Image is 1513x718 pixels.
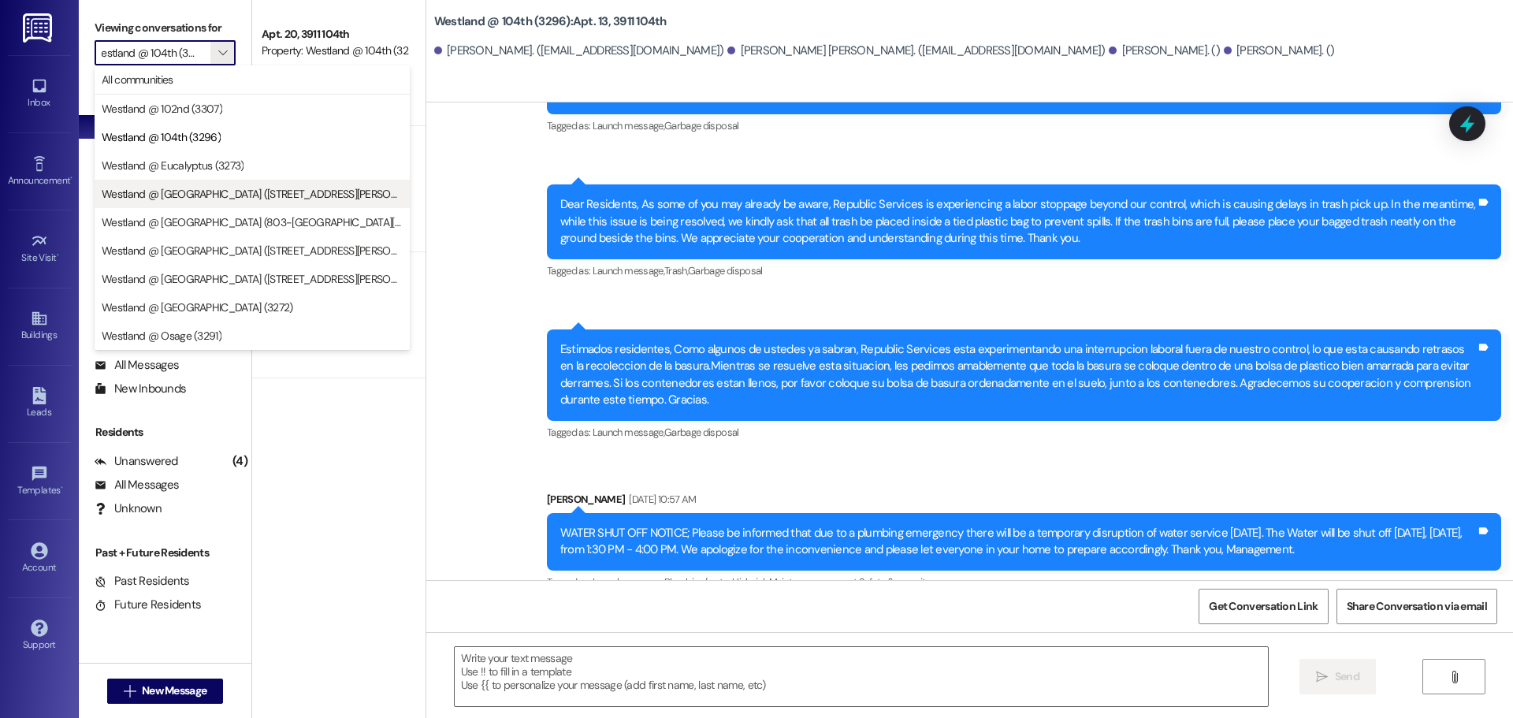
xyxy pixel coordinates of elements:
div: [PERSON_NAME] [PERSON_NAME]. ([EMAIL_ADDRESS][DOMAIN_NAME]) [727,43,1105,59]
span: I. [PERSON_NAME] [344,64,433,78]
div: [PERSON_NAME]. ([EMAIL_ADDRESS][DOMAIN_NAME]) [434,43,724,59]
span: Westland @ [GEOGRAPHIC_DATA] ([STREET_ADDRESS][PERSON_NAME]) (3306) [102,243,403,259]
span: Launch message , [593,575,664,589]
span: Maintenance request , [769,575,859,589]
a: Templates • [8,460,71,503]
span: Garbage disposal [688,264,763,277]
span: Westland @ Osage (3291) [102,328,221,344]
span: Westland @ [GEOGRAPHIC_DATA] (3272) [102,299,293,315]
label: Viewing conversations for [95,16,236,40]
i:  [124,685,136,698]
i:  [218,47,227,59]
b: Westland @ 104th (3296): Apt. 13, 3911 104th [434,13,667,30]
img: ResiDesk Logo [23,13,55,43]
span: Westland @ Eucalyptus (3273) [102,158,243,173]
span: • [57,250,59,261]
a: Leads [8,382,71,425]
span: Westland @ 104th (3296) [102,129,221,145]
span: Garbage disposal [664,426,739,439]
div: All Messages [95,477,179,493]
button: Share Conversation via email [1336,589,1497,624]
div: All Messages [95,357,179,374]
div: Apt. 20, 3911 104th [262,26,407,43]
div: [PERSON_NAME] [547,491,1501,513]
span: Send [1335,668,1359,685]
span: [PERSON_NAME] [262,64,345,78]
span: Safety & security [859,575,931,589]
span: Westland @ [GEOGRAPHIC_DATA] (803-[GEOGRAPHIC_DATA][PERSON_NAME]) (3298) [102,214,403,230]
span: Share Conversation via email [1347,598,1487,615]
div: Estimados residentes, Como algunos de ustedes ya sabran, Republic Services esta experimentando un... [560,341,1476,409]
div: Future Residents [95,597,201,613]
a: Buildings [8,305,71,348]
span: Westland @ [GEOGRAPHIC_DATA] ([STREET_ADDRESS][PERSON_NAME] (3274) [102,271,403,287]
span: High risk , [732,575,769,589]
a: Support [8,615,71,657]
span: Launch message , [593,119,664,132]
div: Residents [79,424,251,441]
span: Westland @ [GEOGRAPHIC_DATA] ([STREET_ADDRESS][PERSON_NAME]) (3377) [102,186,403,202]
div: Unknown [95,500,162,517]
div: Past Residents [95,573,190,590]
span: Plumbing/water , [664,575,732,589]
span: All communities [102,72,173,87]
button: New Message [107,679,224,704]
div: Tagged as: [547,114,1501,137]
i:  [1448,671,1460,683]
button: Get Conversation Link [1199,589,1328,624]
div: [DATE] 10:57 AM [625,491,696,508]
a: Site Visit • [8,228,71,270]
span: Trash , [664,264,688,277]
span: Garbage disposal [664,119,739,132]
input: All communities [102,40,210,65]
div: Dear Residents, As some of you may already be aware, Republic Services is experiencing a labor st... [560,196,1476,247]
div: Unanswered [95,453,178,470]
span: Get Conversation Link [1209,598,1318,615]
span: Westland @ 102nd (3307) [102,101,222,117]
a: Inbox [8,73,71,115]
div: Tagged as: [547,571,1501,593]
div: (4) [229,449,251,474]
button: Send [1299,659,1376,694]
span: Launch message , [593,264,664,277]
div: [PERSON_NAME]. () [1224,43,1335,59]
div: [PERSON_NAME]. () [1109,43,1220,59]
div: Past + Future Residents [79,545,251,561]
span: • [61,482,63,493]
span: New Message [142,683,206,699]
div: Prospects [79,304,251,321]
div: Tagged as: [547,421,1501,444]
div: Tagged as: [547,259,1501,282]
span: Launch message , [593,426,664,439]
span: • [70,173,72,184]
a: Account [8,538,71,580]
i:  [1316,671,1328,683]
div: Property: Westland @ 104th (3296) [262,43,407,59]
div: New Inbounds [95,381,186,397]
div: Prospects + Residents [79,89,251,106]
div: WATER SHUT OFF NOTICE; Please be informed that due to a plumbing emergency there will be a tempor... [560,525,1476,559]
